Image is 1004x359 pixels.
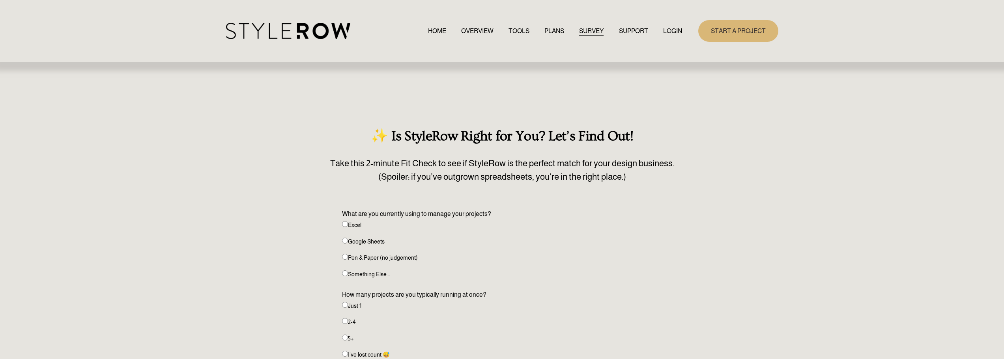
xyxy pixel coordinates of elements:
[698,20,778,42] a: START A PROJECT
[342,303,361,309] label: Just 1
[342,290,486,299] legend: How many projects are you typically running at once?
[619,26,648,36] a: folder dropdown
[342,335,348,340] input: 5+
[342,302,348,308] input: Just 1
[226,23,350,39] img: StyleRow
[342,335,353,342] label: 5+
[342,209,491,219] legend: What are you currently using to manage your projects?
[544,26,564,36] a: PLANS
[619,26,648,36] span: SUPPORT
[342,351,348,357] input: I've lost count 😅
[342,254,348,260] input: Pen & Paper (no judgement)
[342,271,390,277] label: Something Else...
[342,238,348,244] input: Google Sheets
[428,26,446,36] a: HOME
[342,319,356,325] label: 2-4
[371,128,633,144] strong: ✨ Is StyleRow Right for You? Let’s Find Out!
[342,221,348,227] input: Excel
[342,255,418,261] label: Pen & Paper (no judgement)
[342,222,361,228] label: Excel
[342,352,390,358] label: I've lost count 😅
[226,157,778,183] p: Take this 2-minute Fit Check to see if StyleRow is the perfect match for your design business. (S...
[509,26,529,36] a: TOOLS
[663,26,682,36] a: LOGIN
[461,26,494,36] a: OVERVIEW
[342,270,348,276] input: Something Else...
[579,26,604,36] a: SURVEY
[342,318,348,324] input: 2-4
[342,238,385,245] label: Google Sheets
